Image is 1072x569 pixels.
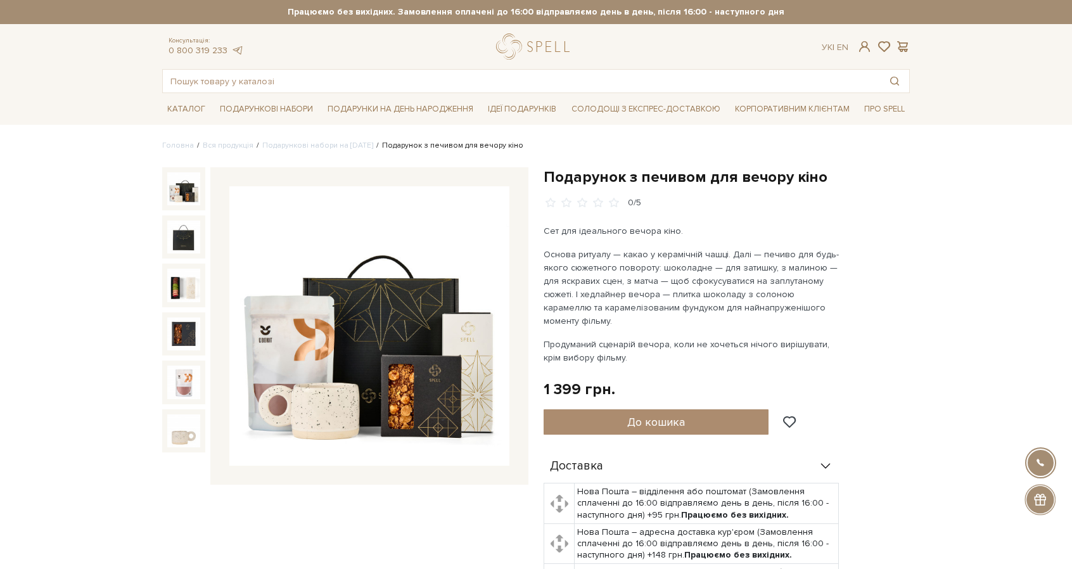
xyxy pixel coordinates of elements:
span: | [833,42,834,53]
p: Основа ритуалу — какао у керамічній чашці. Далі — печиво для будь-якого сюжетного повороту: шокол... [544,248,841,328]
a: Солодощі з експрес-доставкою [566,98,725,120]
td: Нова Пошта – адресна доставка кур'єром (Замовлення сплаченні до 16:00 відправляємо день в день, п... [575,523,839,564]
img: Подарунок з печивом для вечору кіно [167,172,200,205]
a: 0 800 319 233 [169,45,227,56]
img: Подарунок з печивом для вечору кіно [167,269,200,302]
div: 0/5 [628,197,641,209]
span: Консультація: [169,37,243,45]
strong: Працюємо без вихідних. Замовлення оплачені до 16:00 відправляємо день в день, після 16:00 - насту... [162,6,910,18]
a: telegram [231,45,243,56]
td: Нова Пошта – відділення або поштомат (Замовлення сплаченні до 16:00 відправляємо день в день, піс... [575,483,839,524]
a: En [837,42,848,53]
button: До кошика [544,409,769,435]
img: Подарунок з печивом для вечору кіно [167,366,200,399]
img: Подарунок з печивом для вечору кіно [167,221,200,253]
span: До кошика [627,415,685,429]
p: Сет для ідеального вечора кіно. [544,224,841,238]
b: Працюємо без вихідних. [684,549,792,560]
span: Доставка [550,461,603,472]
a: Подарункові набори [215,99,318,119]
img: Подарунок з печивом для вечору кіно [229,186,509,466]
a: Головна [162,141,194,150]
div: 1 399 грн. [544,380,615,399]
a: Корпоративним клієнтам [730,99,855,119]
a: Подарункові набори на [DATE] [262,141,373,150]
li: Подарунок з печивом для вечору кіно [373,140,523,151]
a: Ідеї подарунків [483,99,561,119]
a: Вся продукція [203,141,253,150]
h1: Подарунок з печивом для вечору кіно [544,167,910,187]
img: Подарунок з печивом для вечору кіно [167,414,200,447]
div: Ук [822,42,848,53]
a: Про Spell [859,99,910,119]
a: logo [496,34,575,60]
a: Каталог [162,99,210,119]
a: Подарунки на День народження [322,99,478,119]
p: Продуманий сценарій вечора, коли не хочеться нічого вирішувати, крім вибору фільму. [544,338,841,364]
img: Подарунок з печивом для вечору кіно [167,317,200,350]
button: Пошук товару у каталозі [880,70,909,93]
input: Пошук товару у каталозі [163,70,880,93]
b: Працюємо без вихідних. [681,509,789,520]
